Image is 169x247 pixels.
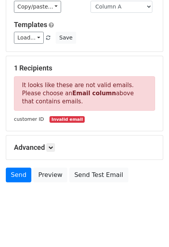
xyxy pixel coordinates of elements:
small: Invalid email [50,116,84,123]
a: Send Test Email [69,168,128,182]
button: Save [56,32,76,44]
div: 聊天小工具 [130,210,169,247]
strong: Email column [72,90,116,97]
a: Load... [14,32,44,44]
small: customer ID [14,116,44,122]
h5: 1 Recipients [14,64,155,72]
a: Templates [14,21,47,29]
p: It looks like these are not valid emails. Please choose an above that contains emails. [14,76,155,111]
a: Preview [33,168,67,182]
a: Copy/paste... [14,1,61,13]
h5: Advanced [14,143,155,152]
iframe: Chat Widget [130,210,169,247]
a: Send [6,168,31,182]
